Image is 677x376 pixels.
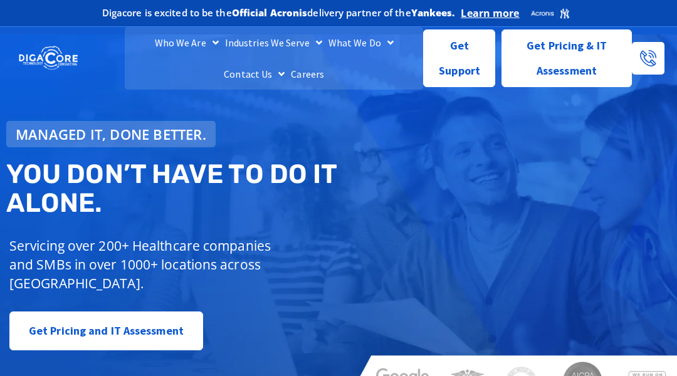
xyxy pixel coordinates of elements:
a: What We Do [325,27,397,58]
span: Get Support [434,33,485,83]
b: Official Acronis [232,6,308,19]
a: Get Support [423,29,495,87]
a: Careers [288,58,327,90]
a: Industries We Serve [222,27,325,58]
span: Get Pricing and IT Assessment [29,318,184,343]
a: Contact Us [221,58,288,90]
b: Yankees. [411,6,455,19]
a: Get Pricing & IT Assessment [501,29,632,87]
h2: Digacore is excited to be the delivery partner of the [102,8,455,18]
span: Managed IT, done better. [16,127,206,141]
a: Managed IT, done better. [6,121,216,147]
img: DigaCore Technology Consulting [19,45,78,71]
a: Who We Are [152,27,222,58]
p: Servicing over 200+ Healthcare companies and SMBs in over 1000+ locations across [GEOGRAPHIC_DATA]. [9,236,284,293]
a: Get Pricing and IT Assessment [9,311,203,350]
img: Acronis [530,8,570,19]
span: Get Pricing & IT Assessment [512,33,622,83]
h2: You don’t have to do IT alone. [6,160,345,217]
nav: Menu [125,27,423,90]
a: Learn more [461,7,519,19]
